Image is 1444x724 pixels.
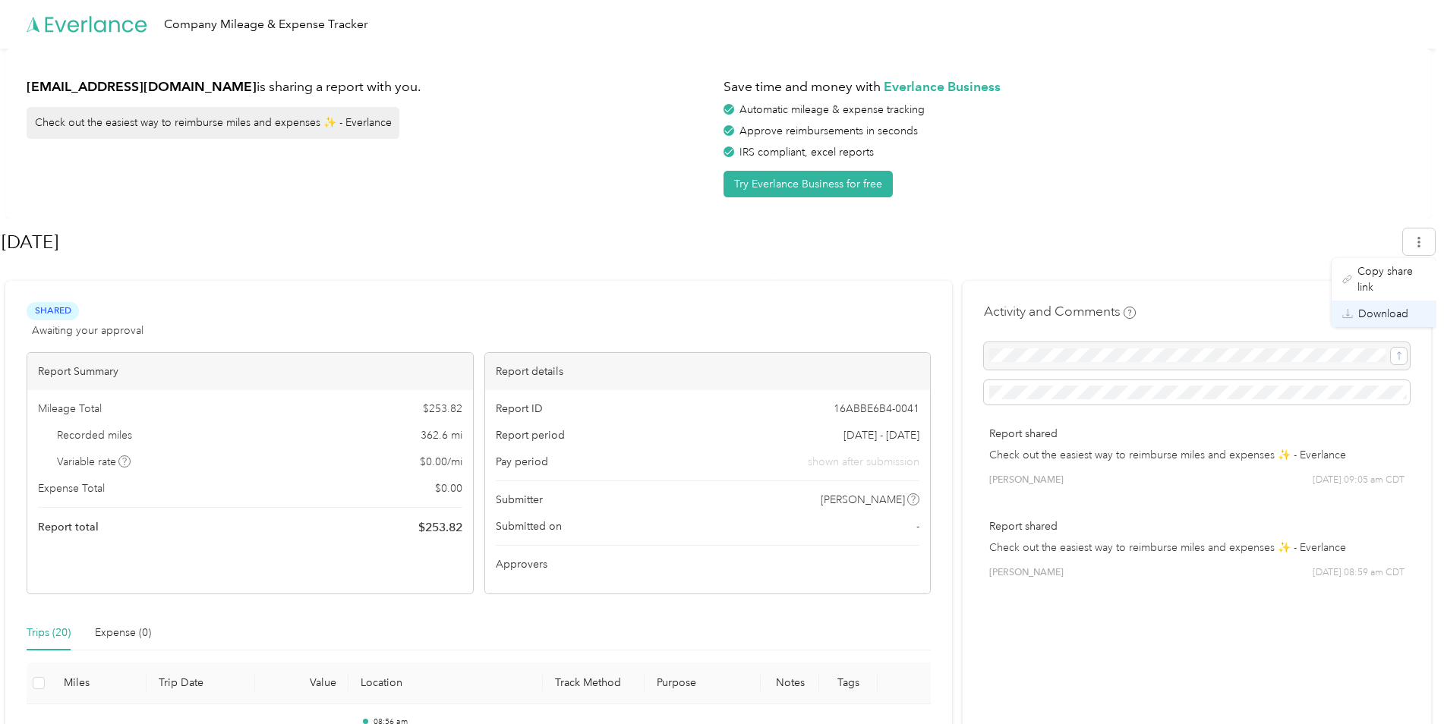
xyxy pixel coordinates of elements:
[27,353,473,390] div: Report Summary
[739,103,925,116] span: Automatic mileage & expense tracking
[989,518,1405,534] p: Report shared
[761,663,819,704] th: Notes
[27,107,399,139] div: Check out the easiest way to reimburse miles and expenses ✨ - Everlance
[916,518,919,534] span: -
[435,480,462,496] span: $ 0.00
[421,427,462,443] span: 362.6 mi
[420,454,462,470] span: $ 0.00 / mi
[1358,306,1408,322] span: Download
[989,566,1064,580] span: [PERSON_NAME]
[52,663,147,704] th: Miles
[496,492,543,508] span: Submitter
[57,454,131,470] span: Variable rate
[164,15,368,34] div: Company Mileage & Expense Tracker
[1357,263,1426,295] span: Copy share link
[1313,474,1405,487] span: [DATE] 09:05 am CDT
[739,146,874,159] span: IRS compliant, excel reports
[38,519,99,535] span: Report total
[95,625,151,641] div: Expense (0)
[348,663,543,704] th: Location
[496,401,543,417] span: Report ID
[989,474,1064,487] span: [PERSON_NAME]
[989,447,1405,463] p: Check out the easiest way to reimburse miles and expenses ✨ - Everlance
[2,224,1392,260] h1: Aug 2025
[884,78,1001,94] strong: Everlance Business
[485,353,931,390] div: Report details
[843,427,919,443] span: [DATE] - [DATE]
[423,401,462,417] span: $ 253.82
[645,663,761,704] th: Purpose
[496,427,565,443] span: Report period
[147,663,255,704] th: Trip Date
[27,302,79,320] span: Shared
[27,77,713,96] h1: is sharing a report with you.
[989,540,1405,556] p: Check out the easiest way to reimburse miles and expenses ✨ - Everlance
[496,518,562,534] span: Submitted on
[27,625,71,641] div: Trips (20)
[496,454,548,470] span: Pay period
[57,427,132,443] span: Recorded miles
[255,663,348,704] th: Value
[543,663,644,704] th: Track Method
[32,323,143,338] span: Awaiting your approval
[819,663,878,704] th: Tags
[27,78,257,94] strong: [EMAIL_ADDRESS][DOMAIN_NAME]
[739,124,918,137] span: Approve reimbursements in seconds
[418,518,462,537] span: $ 253.82
[821,492,905,508] span: [PERSON_NAME]
[834,401,919,417] span: 16ABBE6B4-0041
[38,480,105,496] span: Expense Total
[496,556,547,572] span: Approvers
[724,77,1410,96] h1: Save time and money with
[984,302,1136,321] h4: Activity and Comments
[38,401,102,417] span: Mileage Total
[808,454,919,470] span: shown after submission
[989,426,1405,442] p: Report shared
[724,171,893,197] button: Try Everlance Business for free
[1313,566,1405,580] span: [DATE] 08:59 am CDT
